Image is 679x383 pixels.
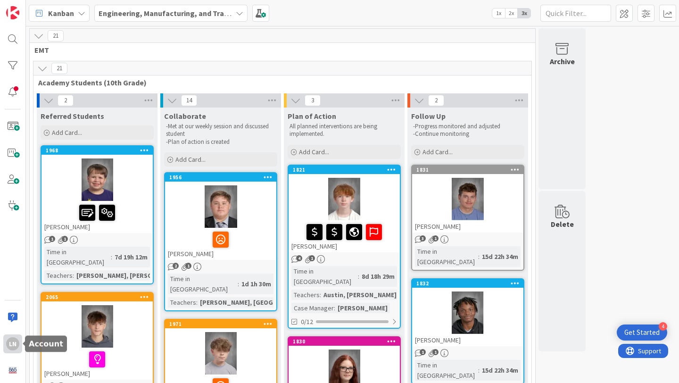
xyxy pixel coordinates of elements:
span: Support [20,1,43,13]
div: Get Started [624,328,660,337]
div: [PERSON_NAME] [41,201,153,233]
div: 1830 [293,338,400,345]
span: : [478,365,480,375]
div: Time in [GEOGRAPHIC_DATA] [415,246,478,267]
span: 21 [51,63,67,74]
div: [PERSON_NAME], [PERSON_NAME], L... [74,270,194,281]
h5: Account [29,340,63,349]
div: 2065 [46,294,153,300]
div: 1956 [169,174,276,181]
div: Teachers [168,297,196,308]
div: [PERSON_NAME] [412,334,523,346]
div: 2065[PERSON_NAME] [41,293,153,380]
div: 4 [659,322,667,331]
span: : [320,290,321,300]
div: 15d 22h 34m [480,365,521,375]
span: 1 [62,236,68,242]
span: 1 [420,349,426,355]
span: : [111,252,112,262]
span: : [73,270,74,281]
div: [PERSON_NAME] [412,220,523,233]
div: 7d 19h 12m [112,252,150,262]
div: 1832 [416,280,523,287]
span: : [358,271,359,282]
b: Engineering, Manufacturing, and Transportation [99,8,265,18]
a: 1968[PERSON_NAME]Time in [GEOGRAPHIC_DATA]:7d 19h 12mTeachers:[PERSON_NAME], [PERSON_NAME], L... [41,145,154,284]
span: EMT [34,45,523,55]
span: 3 [420,235,426,241]
div: [PERSON_NAME] [289,220,400,252]
span: 1 [432,349,439,355]
span: 2 [173,263,179,269]
span: Add Card... [422,148,453,156]
a: 1821[PERSON_NAME]Time in [GEOGRAPHIC_DATA]:8d 18h 29mTeachers:Austin, [PERSON_NAME] (2...Case Man... [288,165,401,329]
div: 1956 [165,173,276,182]
p: All planned interventions are being implemented. [290,123,399,138]
div: Time in [GEOGRAPHIC_DATA] [415,360,478,381]
div: Teachers [291,290,320,300]
div: 1831[PERSON_NAME] [412,166,523,233]
div: [PERSON_NAME] [165,228,276,260]
span: 21 [48,30,64,42]
span: 1 [432,235,439,241]
div: 1971 [165,320,276,328]
span: 3 [305,95,321,106]
div: 1832[PERSON_NAME] [412,279,523,346]
div: LN [6,337,19,350]
span: Add Card... [299,148,329,156]
p: -Plan of action is created [166,138,275,146]
div: Time in [GEOGRAPHIC_DATA] [168,274,238,294]
img: Visit kanbanzone.com [6,6,19,19]
div: Archive [550,56,575,67]
div: 1d 1h 30m [239,279,273,289]
div: 1821[PERSON_NAME] [289,166,400,252]
a: 1831[PERSON_NAME]Time in [GEOGRAPHIC_DATA]:15d 22h 34m [411,165,524,271]
span: Add Card... [175,155,206,164]
span: 3x [518,8,530,18]
span: : [196,297,198,308]
span: 2x [505,8,518,18]
span: : [478,251,480,262]
span: Follow Up [411,111,446,121]
div: 1830 [289,337,400,346]
span: Kanban [48,8,74,19]
div: Time in [GEOGRAPHIC_DATA] [291,266,358,287]
div: Austin, [PERSON_NAME] (2... [321,290,412,300]
span: Referred Students [41,111,104,121]
input: Quick Filter... [540,5,611,22]
div: Case Manager [291,303,334,313]
div: 1956[PERSON_NAME] [165,173,276,260]
span: 1x [492,8,505,18]
span: 0/12 [301,317,313,327]
a: 1956[PERSON_NAME]Time in [GEOGRAPHIC_DATA]:1d 1h 30mTeachers:[PERSON_NAME], [GEOGRAPHIC_DATA]... [164,172,277,311]
span: 1 [49,236,55,242]
span: : [334,303,335,313]
div: 1831 [412,166,523,174]
span: 1 [185,263,191,269]
div: 1968[PERSON_NAME] [41,146,153,233]
div: Teachers [44,270,73,281]
span: Plan of Action [288,111,336,121]
span: 4 [296,255,302,261]
div: Delete [551,218,574,230]
div: 1821 [293,167,400,173]
span: Collaborate [164,111,206,121]
div: 1968 [46,147,153,154]
span: 2 [428,95,444,106]
img: avatar [6,364,19,377]
div: [PERSON_NAME] [335,303,390,313]
p: -Met at our weekly session and discussed student [166,123,275,138]
span: 14 [181,95,197,106]
span: : [238,279,239,289]
div: 2065 [41,293,153,301]
span: Academy Students (10th Grade) [38,78,520,87]
div: 1971 [169,321,276,327]
div: 1831 [416,167,523,173]
div: Time in [GEOGRAPHIC_DATA] [44,247,111,267]
div: [PERSON_NAME], [GEOGRAPHIC_DATA]... [198,297,325,308]
span: 2 [58,95,74,106]
div: [PERSON_NAME] [41,348,153,380]
div: 1821 [289,166,400,174]
span: Add Card... [52,128,82,137]
div: 1832 [412,279,523,288]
